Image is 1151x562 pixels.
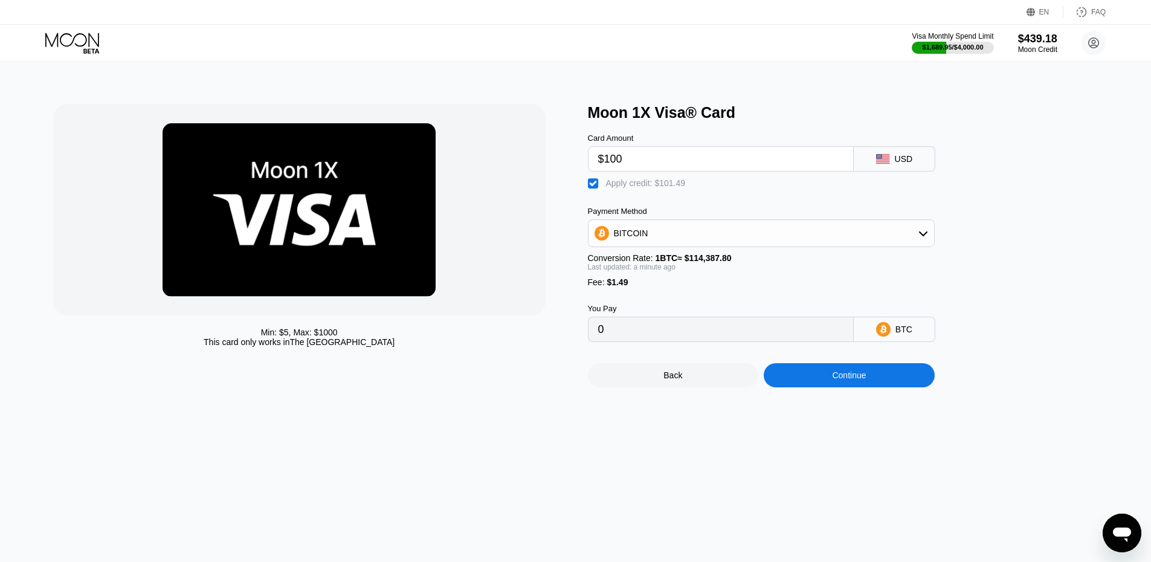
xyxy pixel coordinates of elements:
[1091,8,1106,16] div: FAQ
[663,370,682,380] div: Back
[895,154,913,164] div: USD
[895,325,912,334] div: BTC
[598,147,843,171] input: $0.00
[614,228,648,238] div: BITCOIN
[1103,514,1141,552] iframe: Mesajlaşma penceresini başlatma düğmesi
[588,134,854,143] div: Card Amount
[1027,6,1063,18] div: EN
[832,370,866,380] div: Continue
[588,263,935,271] div: Last updated: a minute ago
[764,363,935,387] div: Continue
[588,178,600,190] div: 
[588,304,854,313] div: You Pay
[588,104,1111,121] div: Moon 1X Visa® Card
[204,337,395,347] div: This card only works in The [GEOGRAPHIC_DATA]
[1039,8,1049,16] div: EN
[656,253,732,263] span: 1 BTC ≈ $114,387.80
[1018,45,1057,54] div: Moon Credit
[588,253,935,263] div: Conversion Rate:
[912,32,993,40] div: Visa Monthly Spend Limit
[1063,6,1106,18] div: FAQ
[923,44,984,51] div: $1,689.95 / $4,000.00
[588,207,935,216] div: Payment Method
[588,221,934,245] div: BITCOIN
[606,178,686,188] div: Apply credit: $101.49
[261,328,338,337] div: Min: $ 5 , Max: $ 1000
[588,363,759,387] div: Back
[588,277,935,287] div: Fee :
[607,277,628,287] span: $1.49
[1018,33,1057,45] div: $439.18
[1018,33,1057,54] div: $439.18Moon Credit
[912,32,993,54] div: Visa Monthly Spend Limit$1,689.95/$4,000.00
